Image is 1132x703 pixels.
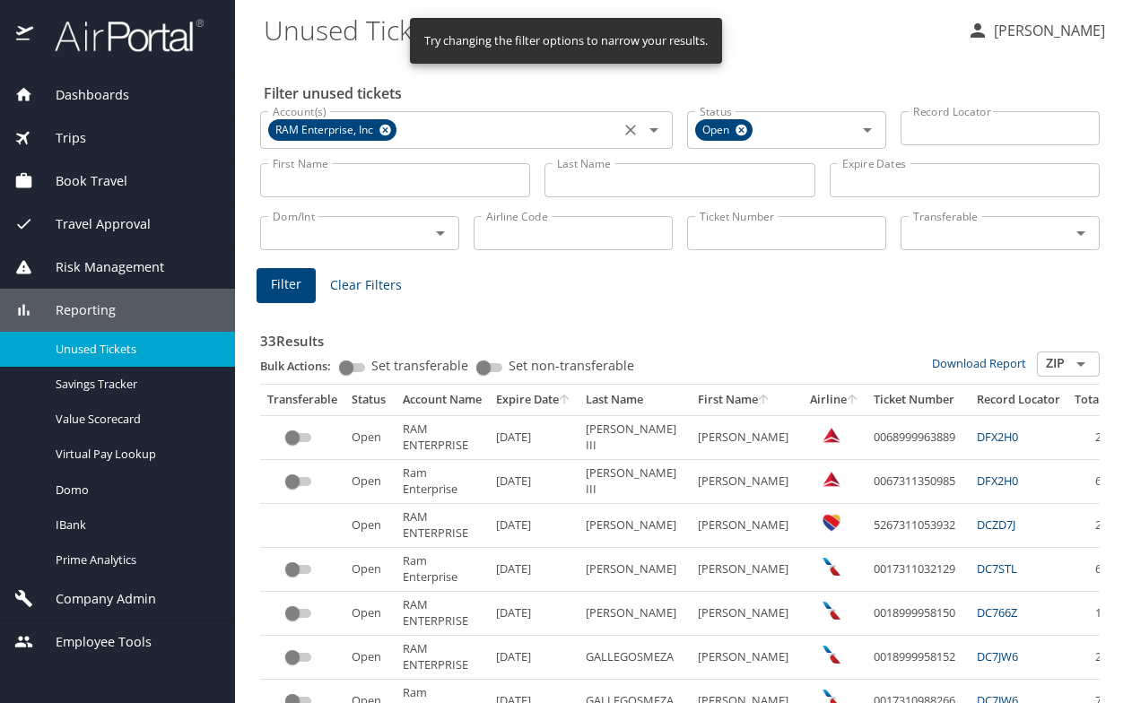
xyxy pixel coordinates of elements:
span: Savings Tracker [56,376,213,393]
span: Filter [271,273,301,296]
a: DC7STL [977,560,1017,577]
td: [DATE] [489,548,579,592]
span: Domo [56,482,213,499]
td: Open [344,636,396,680]
td: Open [344,504,396,548]
td: [PERSON_NAME] [579,504,691,548]
button: Open [1068,221,1093,246]
p: [PERSON_NAME] [988,20,1105,41]
td: Open [344,592,396,636]
img: icon-airportal.png [16,18,35,53]
button: Clear Filters [323,269,409,302]
td: 5267311053932 [866,504,970,548]
td: RAM ENTERPRISE [396,504,489,548]
span: Virtual Pay Lookup [56,446,213,463]
span: RAM Enterprise, Inc [268,121,384,140]
span: Book Travel [33,171,127,191]
span: Open [695,121,740,140]
span: Prime Analytics [56,551,213,568]
span: Trips [33,128,86,148]
td: Open [344,548,396,592]
div: Transferable [267,392,337,408]
td: 0068999963889 [866,415,970,459]
h2: Filter unused tickets [264,79,1103,108]
a: DCZD7J [977,516,1015,533]
td: GALLEGOSMEZA [579,636,691,680]
th: Expire Date [489,385,579,415]
span: Company Admin [33,589,156,609]
a: DC766Z [977,604,1017,621]
span: Clear Filters [330,274,402,297]
span: Unused Tickets [56,341,213,358]
span: Set transferable [371,360,468,372]
td: [PERSON_NAME] [691,636,803,680]
span: Employee Tools [33,632,152,652]
span: Dashboards [33,85,129,105]
td: [DATE] [489,460,579,504]
td: RAM ENTERPRISE [396,592,489,636]
div: RAM Enterprise, Inc [268,119,396,141]
button: sort [758,395,771,406]
img: Southwest Airlines [823,514,840,532]
td: 0017311032129 [866,548,970,592]
td: Ram Enterprise [396,460,489,504]
td: 0067311350985 [866,460,970,504]
td: [DATE] [489,636,579,680]
h3: 33 Results [260,320,1100,351]
img: American Airlines [823,646,840,664]
img: American Airlines [823,602,840,620]
button: sort [559,395,571,406]
img: Delta Airlines [823,426,840,444]
td: [PERSON_NAME] [579,548,691,592]
td: Open [344,415,396,459]
span: Value Scorecard [56,411,213,428]
td: [PERSON_NAME] III [579,460,691,504]
td: [DATE] [489,415,579,459]
a: DFX2H0 [977,429,1018,445]
button: Open [1068,351,1093,377]
button: Open [641,117,666,143]
button: sort [847,395,859,406]
button: Clear [618,117,643,143]
td: [PERSON_NAME] [579,592,691,636]
button: [PERSON_NAME] [960,14,1112,47]
img: airportal-logo.png [35,18,204,53]
a: DC7JW6 [977,648,1018,664]
button: Filter [257,268,316,303]
th: Account Name [396,385,489,415]
td: [DATE] [489,592,579,636]
h1: Unused Tickets [264,2,953,57]
th: Ticket Number [866,385,970,415]
div: Open [695,119,753,141]
td: [DATE] [489,504,579,548]
span: Risk Management [33,257,164,277]
a: DFX2H0 [977,473,1018,489]
td: Open [344,460,396,504]
span: IBank [56,516,213,534]
td: [PERSON_NAME] [691,415,803,459]
td: [PERSON_NAME] III [579,415,691,459]
span: Reporting [33,300,116,320]
td: 0018999958150 [866,592,970,636]
td: [PERSON_NAME] [691,592,803,636]
span: Travel Approval [33,214,151,234]
a: Download Report [932,355,1026,371]
div: Try changing the filter options to narrow your results. [424,23,708,58]
p: Bulk Actions: [260,358,345,374]
img: Delta Airlines [823,470,840,488]
td: 0018999958152 [866,636,970,680]
button: Open [855,117,880,143]
td: Ram Enterprise [396,548,489,592]
td: [PERSON_NAME] [691,548,803,592]
td: [PERSON_NAME] [691,460,803,504]
th: Last Name [579,385,691,415]
td: [PERSON_NAME] [691,504,803,548]
td: RAM ENTERPRISE [396,636,489,680]
th: Airline [803,385,866,415]
img: American Airlines [823,558,840,576]
button: Open [428,221,453,246]
td: RAM ENTERPRISE [396,415,489,459]
span: Set non-transferable [509,360,634,372]
th: Status [344,385,396,415]
th: First Name [691,385,803,415]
